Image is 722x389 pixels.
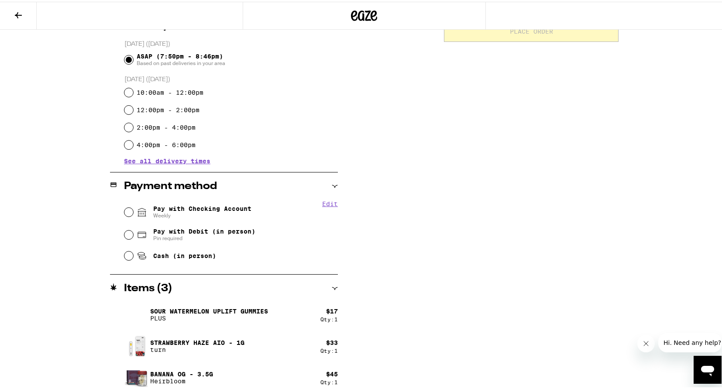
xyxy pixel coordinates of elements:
h2: Items ( 3 ) [124,282,172,292]
button: See all delivery times [124,156,210,162]
div: Qty: 1 [320,315,338,320]
p: turn [150,344,244,351]
p: [DATE] ([DATE]) [124,74,338,82]
div: $ 33 [326,337,338,344]
p: Strawberry Haze AIO - 1g [150,337,244,344]
div: Qty: 1 [320,346,338,352]
label: 10:00am - 12:00pm [137,87,203,94]
img: Banana OG - 3.5g [124,364,148,388]
label: 4:00pm - 6:00pm [137,140,196,147]
button: Place Order [444,19,619,40]
button: Edit [322,199,338,206]
span: Weekly [153,210,251,217]
span: Pay with Checking Account [153,203,251,217]
img: Strawberry Haze AIO - 1g [124,332,148,357]
iframe: Button to launch messaging window [694,354,722,382]
span: Pin required [153,233,255,240]
span: Based on past deliveries in your area [137,58,225,65]
p: [DATE] ([DATE]) [124,38,338,47]
p: PLUS [150,313,268,320]
p: Heirbloom [150,376,213,383]
span: Pay with Debit (in person) [153,226,255,233]
p: Banana OG - 3.5g [150,369,213,376]
div: Qty: 1 [320,378,338,383]
h2: Payment method [124,179,217,190]
span: Cash (in person) [153,251,216,258]
div: $ 17 [326,306,338,313]
span: Place Order [510,27,553,33]
label: 12:00pm - 2:00pm [137,105,199,112]
iframe: Close message [637,333,655,351]
p: Sour Watermelon UPLIFT Gummies [150,306,268,313]
img: Sour Watermelon UPLIFT Gummies [124,301,148,325]
iframe: Message from company [658,331,722,351]
span: ASAP (7:50pm - 8:46pm) [137,51,225,65]
label: 2:00pm - 4:00pm [137,122,196,129]
div: $ 45 [326,369,338,376]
